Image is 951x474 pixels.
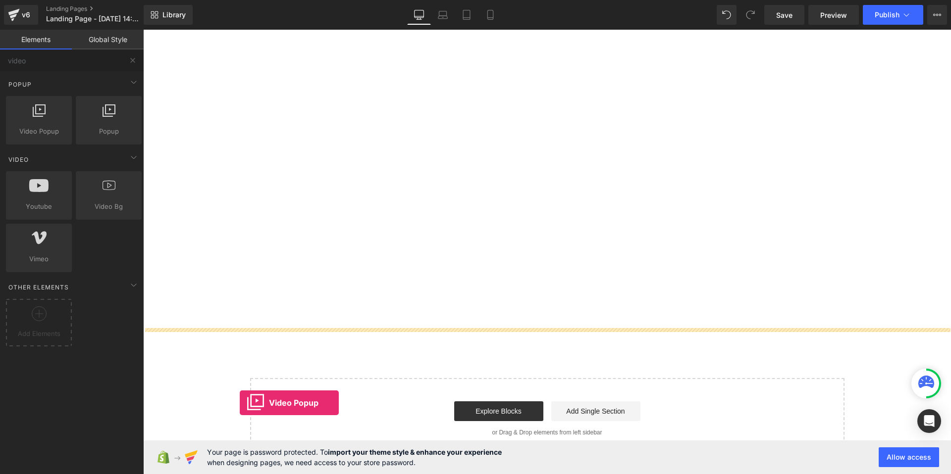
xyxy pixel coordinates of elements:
span: Your page is password protected. To when designing pages, we need access to your store password. [207,447,502,468]
a: Preview [808,5,859,25]
span: Vimeo [9,254,69,264]
a: Tablet [455,5,478,25]
div: v6 [20,8,32,21]
span: Library [162,10,186,19]
span: Popup [7,80,33,89]
a: Add Single Section [408,372,497,391]
a: Landing Pages [46,5,160,13]
p: or Drag & Drop elements from left sidebar [123,399,686,406]
button: Redo [740,5,760,25]
span: Video Popup [9,126,69,137]
button: Publish [863,5,923,25]
span: Publish [875,11,899,19]
span: Video [7,155,30,164]
span: Youtube [9,201,69,212]
span: Video Bg [79,201,139,212]
span: Popup [79,126,139,137]
a: Mobile [478,5,502,25]
a: Global Style [72,30,144,49]
a: Explore Blocks [311,372,400,391]
button: More [927,5,947,25]
span: Other Elements [7,283,70,292]
a: Laptop [431,5,455,25]
button: Allow access [879,447,939,467]
a: New Library [144,5,193,25]
span: Preview [820,10,847,20]
strong: import your theme style & enhance your experience [328,448,502,456]
span: Landing Page - [DATE] 14:21:11 [46,15,141,23]
a: Desktop [407,5,431,25]
div: Open Intercom Messenger [917,409,941,433]
span: Add Elements [8,329,69,339]
span: Save [776,10,792,20]
button: Undo [717,5,737,25]
a: v6 [4,5,38,25]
